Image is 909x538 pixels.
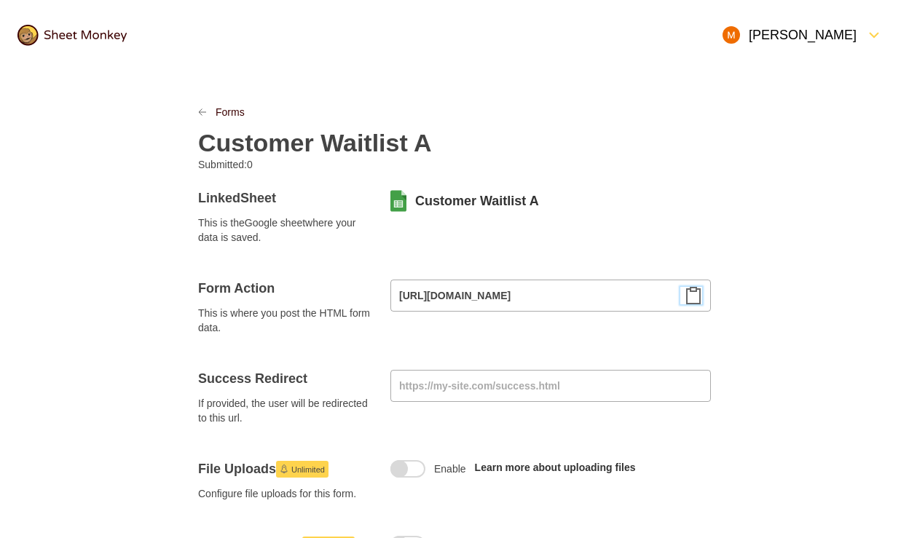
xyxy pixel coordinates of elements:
[280,464,288,473] svg: Launch
[198,460,373,478] h4: File Uploads
[17,25,127,46] img: logo@2x.png
[198,215,373,245] span: This is the Google sheet where your data is saved.
[415,192,539,210] a: Customer Waitlist A
[434,462,466,476] span: Enable
[198,396,373,425] span: If provided, the user will be redirected to this url.
[291,461,325,478] span: Unlimited
[723,26,857,44] div: [PERSON_NAME]
[865,26,883,44] svg: FormDown
[390,370,711,402] input: https://my-site.com/success.html
[475,462,636,473] a: Learn more about uploading files
[714,17,892,52] button: Open Menu
[216,105,245,119] a: Forms
[198,306,373,335] span: This is where you post the HTML form data.
[198,108,207,116] svg: LinkPrevious
[198,128,432,157] h2: Customer Waitlist A
[198,280,373,297] h4: Form Action
[198,189,373,207] h4: Linked Sheet
[685,287,702,304] svg: Clipboard
[198,157,443,172] p: Submitted: 0
[198,486,373,501] span: Configure file uploads for this form.
[198,370,373,387] h4: Success Redirect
